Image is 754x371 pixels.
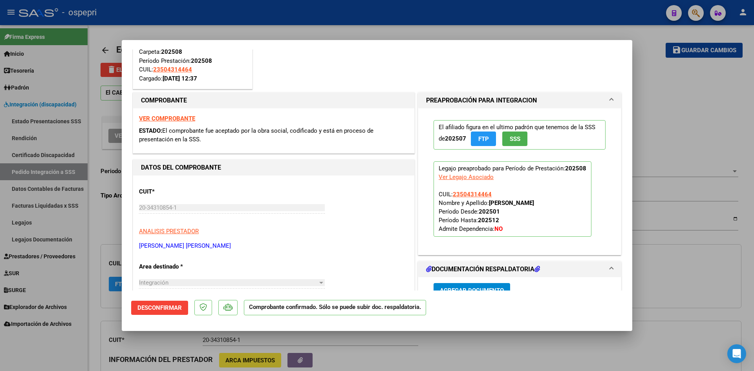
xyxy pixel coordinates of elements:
[139,187,220,196] p: CUIT
[439,173,494,181] div: Ver Legajo Asociado
[426,96,537,105] h1: PREAPROBACIÓN PARA INTEGRACION
[478,135,489,143] span: FTP
[453,191,492,198] span: 23504314464
[502,132,527,146] button: SSS
[434,283,510,298] button: Agregar Documento
[139,241,408,250] p: [PERSON_NAME] [PERSON_NAME]
[153,66,192,73] span: 23504314464
[161,48,182,55] strong: 202508
[418,93,621,108] mat-expansion-panel-header: PREAPROBACIÓN PARA INTEGRACION
[479,208,500,215] strong: 202501
[137,304,182,311] span: Desconfirmar
[426,265,540,274] h1: DOCUMENTACIÓN RESPALDATORIA
[141,97,187,104] strong: COMPROBANTE
[440,287,504,294] span: Agregar Documento
[434,161,591,237] p: Legajo preaprobado para Período de Prestación:
[434,120,606,150] p: El afiliado figura en el ultimo padrón que tenemos de la SSS de
[191,57,212,64] strong: 202508
[439,191,534,232] span: CUIL: Nombre y Apellido: Período Desde: Período Hasta: Admite Dependencia:
[418,108,621,255] div: PREAPROBACIÓN PARA INTEGRACION
[445,135,466,142] strong: 202507
[139,127,162,134] span: ESTADO:
[139,115,195,122] a: VER COMPROBANTE
[471,132,496,146] button: FTP
[478,217,499,224] strong: 202512
[244,300,426,315] p: Comprobante confirmado. Sólo se puede subir doc. respaldatoria.
[139,279,168,286] span: Integración
[489,199,534,207] strong: [PERSON_NAME]
[418,261,621,277] mat-expansion-panel-header: DOCUMENTACIÓN RESPALDATORIA
[139,262,220,271] p: Area destinado *
[727,344,746,363] div: Open Intercom Messenger
[163,75,197,82] strong: [DATE] 12:37
[141,164,221,171] strong: DATOS DEL COMPROBANTE
[510,135,520,143] span: SSS
[565,165,586,172] strong: 202508
[131,301,188,315] button: Desconfirmar
[139,228,199,235] span: ANALISIS PRESTADOR
[494,225,503,232] strong: NO
[139,127,373,143] span: El comprobante fue aceptado por la obra social, codificado y está en proceso de presentación en l...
